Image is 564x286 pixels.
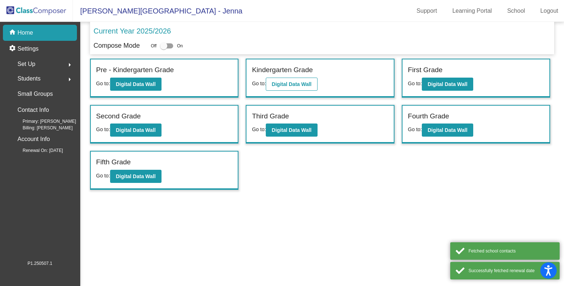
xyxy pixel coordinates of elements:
[408,81,422,86] span: Go to:
[116,127,156,133] b: Digital Data Wall
[408,111,449,122] label: Fourth Grade
[116,81,156,87] b: Digital Data Wall
[65,60,74,69] mat-icon: arrow_right
[96,157,131,168] label: Fifth Grade
[468,248,554,254] div: Fetched school contacts
[11,147,63,154] span: Renewal On: [DATE]
[534,5,564,17] a: Logout
[11,125,73,131] span: Billing: [PERSON_NAME]
[110,78,162,91] button: Digital Data Wall
[17,74,40,84] span: Students
[9,28,17,37] mat-icon: home
[266,78,317,91] button: Digital Data Wall
[17,105,49,115] p: Contact Info
[252,126,266,132] span: Go to:
[110,124,162,137] button: Digital Data Wall
[408,126,422,132] span: Go to:
[501,5,531,17] a: School
[96,126,110,132] span: Go to:
[96,173,110,179] span: Go to:
[96,65,174,75] label: Pre - Kindergarten Grade
[17,44,39,53] p: Settings
[422,78,473,91] button: Digital Data Wall
[177,43,183,49] span: On
[252,65,313,75] label: Kindergarten Grade
[116,173,156,179] b: Digital Data Wall
[17,28,33,37] p: Home
[73,5,242,17] span: [PERSON_NAME][GEOGRAPHIC_DATA] - Jenna
[11,118,76,125] span: Primary: [PERSON_NAME]
[9,44,17,53] mat-icon: settings
[272,81,311,87] b: Digital Data Wall
[411,5,443,17] a: Support
[17,59,35,69] span: Set Up
[447,5,498,17] a: Learning Portal
[252,81,266,86] span: Go to:
[94,26,171,36] p: Current Year 2025/2026
[65,75,74,84] mat-icon: arrow_right
[428,81,467,87] b: Digital Data Wall
[110,170,162,183] button: Digital Data Wall
[428,127,467,133] b: Digital Data Wall
[17,134,50,144] p: Account Info
[252,111,289,122] label: Third Grade
[96,111,141,122] label: Second Grade
[94,41,140,51] p: Compose Mode
[17,89,53,99] p: Small Groups
[151,43,157,49] span: Off
[266,124,317,137] button: Digital Data Wall
[272,127,311,133] b: Digital Data Wall
[422,124,473,137] button: Digital Data Wall
[96,81,110,86] span: Go to:
[408,65,443,75] label: First Grade
[468,267,554,274] div: Successfully fetched renewal date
